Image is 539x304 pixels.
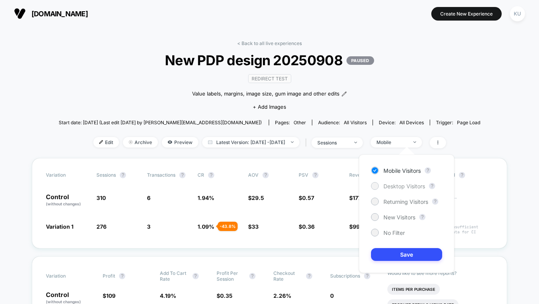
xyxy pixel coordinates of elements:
[12,7,90,20] button: [DOMAIN_NAME]
[46,172,89,178] span: Variation
[103,273,115,279] span: Profit
[147,172,175,178] span: Transactions
[330,273,360,279] span: Subscriptions
[344,120,367,125] span: All Visitors
[376,139,408,145] div: Mobile
[349,172,369,178] span: Revenue
[429,183,435,189] button: ?
[162,137,198,148] span: Preview
[123,137,158,148] span: Archive
[248,74,291,83] span: Redirect Test
[179,172,185,178] button: ?
[450,196,493,207] span: ---
[459,172,465,178] button: ?
[208,140,212,144] img: calendar
[46,194,89,207] p: Control
[419,214,425,220] button: ?
[217,292,233,299] span: $
[413,141,416,143] img: end
[106,292,115,299] span: 109
[373,120,430,125] span: Device:
[371,248,442,261] button: Save
[273,270,302,282] span: Checkout Rate
[303,137,311,148] span: |
[302,195,314,201] span: 0.57
[432,198,438,205] button: ?
[46,270,89,282] span: Variation
[299,195,314,201] span: $
[252,223,259,230] span: 33
[294,120,306,125] span: other
[198,195,214,201] span: 1.94 %
[99,140,103,144] img: edit
[507,6,527,22] button: KU
[425,167,431,174] button: ?
[383,198,428,205] span: Returning Visitors
[273,292,291,299] span: 2.26 %
[14,8,26,19] img: Visually logo
[450,172,493,178] span: CI
[96,223,107,230] span: 276
[192,90,339,98] span: Value labels, margins, image size, gum image and other edits
[299,172,308,178] span: PSV
[346,56,374,65] p: PAUSED
[291,141,294,143] img: end
[510,6,525,21] div: KU
[147,195,150,201] span: 6
[383,167,421,174] span: Mobile Visitors
[249,273,255,279] button: ?
[119,273,125,279] button: ?
[248,195,264,201] span: $
[220,292,233,299] span: 0.35
[217,270,245,282] span: Profit Per Session
[160,292,176,299] span: 4.19 %
[253,104,286,110] span: + Add Images
[399,120,424,125] span: all devices
[129,140,133,144] img: end
[299,223,315,230] span: $
[302,223,315,230] span: 0.36
[96,195,106,201] span: 310
[436,120,480,125] div: Trigger:
[354,142,357,143] img: end
[306,273,312,279] button: ?
[248,172,259,178] span: AOV
[80,52,459,68] span: New PDP design 20250908
[383,214,415,221] span: New Visitors
[450,224,493,235] span: Insufficient data for CI
[383,183,425,189] span: Desktop Visitors
[202,137,299,148] span: Latest Version: [DATE] - [DATE]
[218,222,238,231] div: - 43.8 %
[248,223,259,230] span: $
[275,120,306,125] div: Pages:
[312,172,318,178] button: ?
[93,137,119,148] span: Edit
[96,172,116,178] span: Sessions
[103,292,115,299] span: $
[349,223,360,230] span: $
[198,223,214,230] span: 1.09 %
[46,299,81,304] span: (without changes)
[46,223,73,230] span: Variation 1
[387,284,440,295] li: Items Per Purchase
[59,120,262,125] span: Start date: [DATE] (Last edit [DATE] by [PERSON_NAME][EMAIL_ADDRESS][DOMAIN_NAME])
[252,195,264,201] span: 29.5
[208,172,214,178] button: ?
[330,292,334,299] span: 0
[383,229,405,236] span: No Filter
[457,120,480,125] span: Page Load
[317,140,348,146] div: sessions
[349,195,361,201] span: $
[160,270,189,282] span: Add To Cart Rate
[237,40,302,46] a: < Back to all live experiences
[198,172,204,178] span: CR
[262,172,269,178] button: ?
[46,202,81,206] span: (without changes)
[192,273,199,279] button: ?
[318,120,367,125] div: Audience:
[147,223,150,230] span: 3
[31,10,88,18] span: [DOMAIN_NAME]
[120,172,126,178] button: ?
[431,7,502,21] button: Create New Experience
